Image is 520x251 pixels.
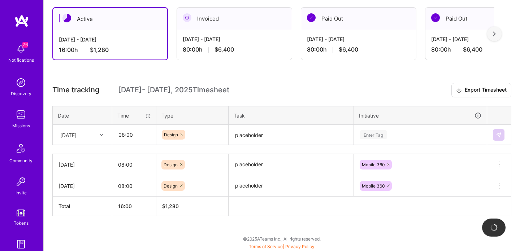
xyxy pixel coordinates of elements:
[112,197,156,216] th: 16:00
[17,210,25,216] img: tokens
[62,14,71,22] img: Active
[249,244,283,249] a: Terms of Service
[117,112,151,119] div: Time
[14,42,28,56] img: bell
[8,56,34,64] div: Notifications
[90,46,109,54] span: $1,280
[183,13,191,22] img: Invoiced
[14,75,28,90] img: discovery
[43,230,520,248] div: © 2025 ATeams Inc., All rights reserved.
[16,189,27,197] div: Invite
[451,83,511,97] button: Export Timesheet
[177,8,292,30] div: Invoiced
[456,87,462,94] i: icon Download
[14,107,28,122] img: teamwork
[362,183,385,189] span: Mobile 360
[14,14,29,27] img: logo
[307,13,316,22] img: Paid Out
[360,129,387,140] div: Enter Tag
[285,244,315,249] a: Privacy Policy
[53,8,167,30] div: Active
[307,46,410,53] div: 80:00 h
[164,183,178,189] span: Design
[156,106,229,125] th: Type
[60,131,77,138] div: [DATE]
[229,155,353,175] textarea: placeholder
[229,176,353,196] textarea: placeholder
[118,85,229,94] span: [DATE] - [DATE] , 2025 Timesheet
[59,46,161,54] div: 16:00 h
[14,175,28,189] img: Invite
[100,133,103,137] i: icon Chevron
[164,132,178,137] span: Design
[183,35,286,43] div: [DATE] - [DATE]
[493,31,496,36] img: right
[52,85,99,94] span: Time tracking
[183,46,286,53] div: 80:00 h
[339,46,358,53] span: $6,400
[53,197,112,216] th: Total
[463,46,482,53] span: $6,400
[12,122,30,129] div: Missions
[113,125,156,144] input: HH:MM
[301,8,416,30] div: Paid Out
[59,36,161,43] div: [DATE] - [DATE]
[22,42,28,48] span: 76
[53,106,112,125] th: Date
[496,132,502,138] img: Submit
[11,90,31,97] div: Discovery
[58,161,106,168] div: [DATE]
[359,111,482,120] div: Initiative
[14,219,29,227] div: Tokens
[249,244,315,249] span: |
[112,155,156,174] input: HH:MM
[112,176,156,195] input: HH:MM
[307,35,410,43] div: [DATE] - [DATE]
[164,162,178,167] span: Design
[58,182,106,190] div: [DATE]
[214,46,234,53] span: $6,400
[490,224,498,231] img: loading
[162,203,179,209] span: $ 1,280
[229,106,354,125] th: Task
[362,162,385,167] span: Mobile 360
[431,13,440,22] img: Paid Out
[12,140,30,157] img: Community
[229,125,353,145] textarea: placeholder
[9,157,32,164] div: Community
